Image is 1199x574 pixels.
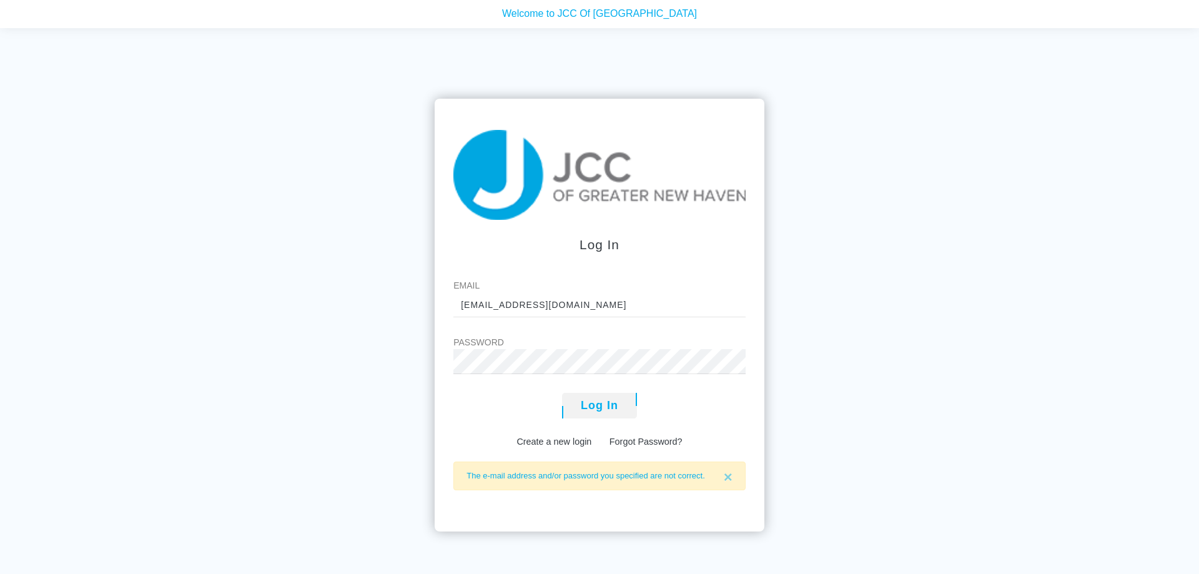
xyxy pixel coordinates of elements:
[724,468,733,485] span: ×
[9,2,1190,18] p: Welcome to JCC Of [GEOGRAPHIC_DATA]
[453,279,746,292] label: Email
[711,462,745,492] button: Close
[609,437,683,447] a: Forgot Password?
[453,292,746,317] input: johnny@email.com
[453,130,746,220] img: taiji-logo.png
[453,462,746,490] div: The e-mail address and/or password you specified are not correct.
[516,437,591,447] a: Create a new login
[562,393,637,418] button: Log In
[453,235,746,254] div: Log In
[453,336,746,349] label: Password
